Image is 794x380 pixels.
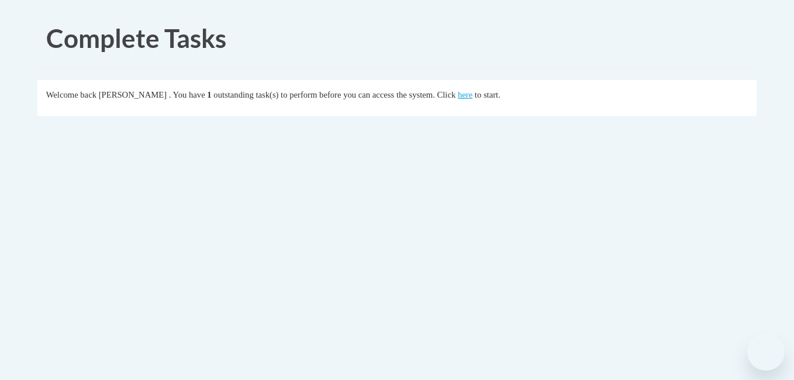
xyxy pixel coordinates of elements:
[213,90,455,99] span: outstanding task(s) to perform before you can access the system. Click
[46,23,226,53] span: Complete Tasks
[458,90,472,99] a: here
[207,90,211,99] span: 1
[475,90,500,99] span: to start.
[46,90,96,99] span: Welcome back
[747,333,785,371] iframe: Button to launch messaging window
[169,90,205,99] span: . You have
[99,90,167,99] span: [PERSON_NAME]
